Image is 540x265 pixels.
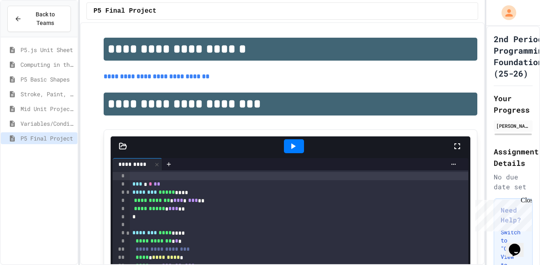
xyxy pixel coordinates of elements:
[20,119,74,128] span: Variables/Conditionals/Animation
[494,93,533,116] h2: Your Progress
[20,45,74,54] span: P5.js Unit Sheet
[20,90,74,98] span: Stroke, Paint, Transparency
[493,3,518,22] div: My Account
[20,134,74,143] span: P5 Final Project
[20,75,74,84] span: P5 Basic Shapes
[506,232,532,257] iframe: chat widget
[7,6,71,32] button: Back to Teams
[20,104,74,113] span: Mid Unit Project: Creature Art
[494,172,533,192] div: No due date set
[3,3,57,52] div: Chat with us now!Close
[20,60,74,69] span: Computing in the Arts
[494,146,533,169] h2: Assignment Details
[472,197,532,231] iframe: chat widget
[93,6,157,16] span: P5 Final Project
[496,122,530,129] div: [PERSON_NAME]
[27,10,64,27] span: Back to Teams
